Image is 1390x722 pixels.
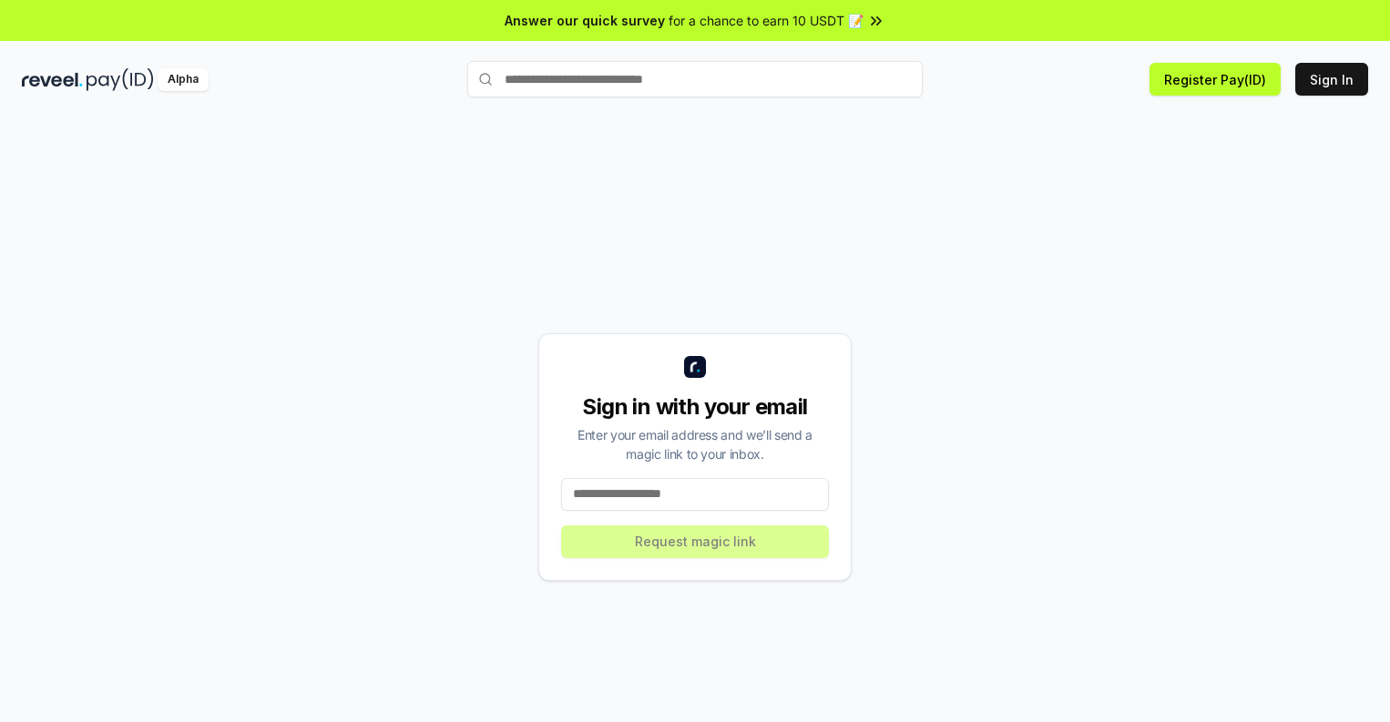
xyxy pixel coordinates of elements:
img: pay_id [87,68,154,91]
button: Sign In [1295,63,1368,96]
button: Register Pay(ID) [1150,63,1281,96]
div: Sign in with your email [561,392,829,422]
img: reveel_dark [22,68,83,91]
div: Alpha [158,68,209,91]
div: Enter your email address and we’ll send a magic link to your inbox. [561,425,829,463]
span: Answer our quick survey [505,11,665,30]
img: logo_small [684,356,706,378]
span: for a chance to earn 10 USDT 📝 [669,11,864,30]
